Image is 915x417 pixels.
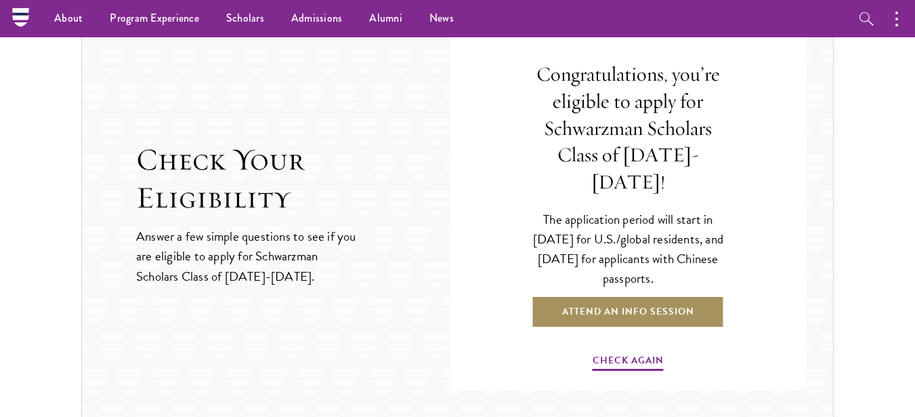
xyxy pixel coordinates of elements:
[532,296,725,328] a: Attend an Info Session
[593,352,664,373] a: Check Again
[525,210,732,288] p: The application period will start in [DATE] for U.S./global residents, and [DATE] for applicants ...
[136,226,358,285] p: Answer a few simple questions to see if you are eligible to apply for Schwarzman Scholars Class o...
[136,141,450,217] h2: Check Your Eligibility
[525,61,732,196] h4: Congratulations, you’re eligible to apply for Schwarzman Scholars Class of [DATE]-[DATE]!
